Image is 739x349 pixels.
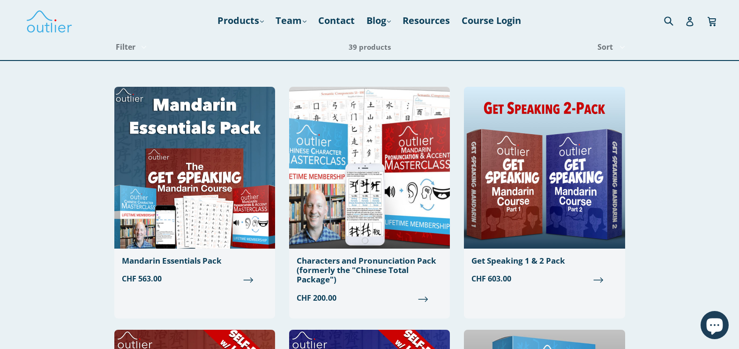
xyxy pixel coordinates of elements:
[457,12,526,29] a: Course Login
[464,87,625,292] a: Get Speaking 1 & 2 Pack CHF 603.00
[122,273,268,284] span: CHF 563.00
[289,87,450,311] a: Characters and Pronunciation Pack (formerly the "Chinese Total Package") CHF 200.00
[349,42,391,52] span: 39 products
[213,12,269,29] a: Products
[464,87,625,249] img: Get Speaking 1 & 2 Pack
[114,87,275,249] img: Mandarin Essentials Pack
[297,292,442,303] span: CHF 200.00
[471,273,617,284] span: CHF 603.00
[362,12,396,29] a: Blog
[297,256,442,285] div: Characters and Pronunciation Pack (formerly the "Chinese Total Package")
[398,12,455,29] a: Resources
[314,12,359,29] a: Contact
[471,256,617,266] div: Get Speaking 1 & 2 Pack
[662,11,687,30] input: Search
[114,87,275,292] a: Mandarin Essentials Pack CHF 563.00
[289,87,450,249] img: Chinese Total Package Outlier Linguistics
[122,256,268,266] div: Mandarin Essentials Pack
[271,12,311,29] a: Team
[26,7,73,34] img: Outlier Linguistics
[698,311,732,341] inbox-online-store-chat: Shopify online store chat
